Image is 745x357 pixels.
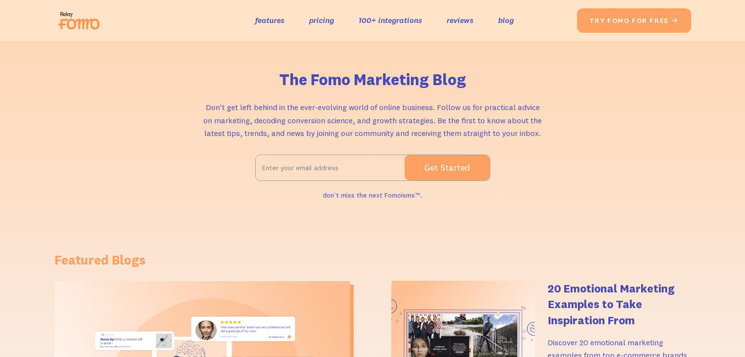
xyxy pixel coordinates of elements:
a: 100+ integrations [359,13,422,27]
h1: Featured Blogs [54,251,691,269]
input: Get Started [405,155,490,180]
span:  [671,16,679,25]
a: pricing [309,13,334,27]
h4: 20 Emotional Marketing Examples to Take Inspiration From [548,281,691,328]
p: Don't get left behind in the ever-evolving world of online business. Follow us for practical advi... [201,101,544,140]
input: Enter your email address [256,156,405,180]
h1: The Fomo Marketing Blog [279,70,466,89]
a: features [255,13,285,27]
a: reviews [447,13,474,27]
div: don't miss the next Fomoisms™. [323,188,422,202]
a: try fomo for free [577,8,691,33]
form: Email Form 2 [255,155,490,181]
a: blog [498,13,514,27]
